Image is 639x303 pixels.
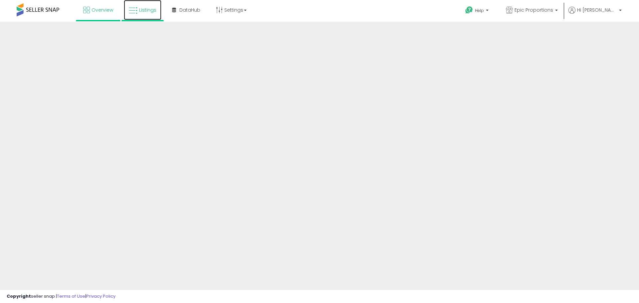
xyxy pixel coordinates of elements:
span: DataHub [179,7,200,13]
span: Listings [139,7,156,13]
a: Help [460,1,495,22]
span: Epic Proportions [515,7,553,13]
span: Overview [92,7,113,13]
span: Hi [PERSON_NAME] [577,7,617,13]
a: Terms of Use [57,293,85,299]
a: Privacy Policy [86,293,115,299]
span: Help [475,8,484,13]
a: Hi [PERSON_NAME] [568,7,622,22]
div: seller snap | | [7,293,115,300]
i: Get Help [465,6,473,14]
strong: Copyright [7,293,31,299]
